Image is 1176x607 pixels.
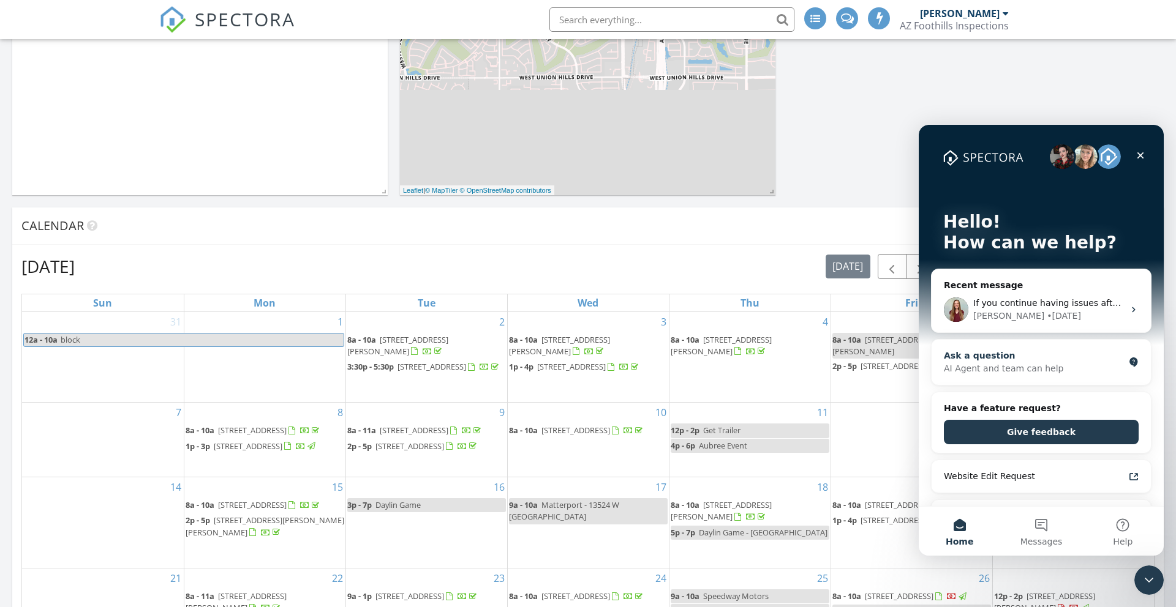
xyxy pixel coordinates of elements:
[906,254,935,279] button: Next month
[509,334,538,345] span: 8a - 10a
[460,187,551,194] a: © OpenStreetMap contributors
[345,403,507,477] td: Go to September 9, 2025
[1134,565,1164,595] iframe: Intercom live chat
[541,425,610,436] span: [STREET_ADDRESS]
[509,423,668,438] a: 8a - 10a [STREET_ADDRESS]
[832,499,861,510] span: 8a - 10a
[168,477,184,497] a: Go to September 14, 2025
[186,423,344,438] a: 8a - 10a [STREET_ADDRESS]
[251,294,278,311] a: Monday
[61,334,80,345] span: block
[347,361,394,372] span: 3:30p - 5:30p
[509,361,641,372] a: 1p - 4p [STREET_ADDRESS]
[375,590,444,601] span: [STREET_ADDRESS]
[832,515,857,526] span: 1p - 4p
[671,440,695,451] span: 4p - 6p
[861,515,929,526] span: [STREET_ADDRESS]
[509,499,619,522] span: Matterport - 13524 W [GEOGRAPHIC_DATA]
[815,477,831,497] a: Go to September 18, 2025
[12,214,233,261] div: Ask a questionAI Agent and team can help
[128,185,162,198] div: • [DATE]
[671,498,829,524] a: 8a - 10a [STREET_ADDRESS][PERSON_NAME]
[832,513,991,528] a: 1p - 4p [STREET_ADDRESS]
[186,499,322,510] a: 8a - 10a [STREET_ADDRESS]
[347,423,506,438] a: 8a - 11a [STREET_ADDRESS]
[832,360,964,371] a: 2p - 5p [STREET_ADDRESS]
[832,334,861,345] span: 8a - 10a
[832,360,857,371] span: 2p - 5p
[832,334,933,357] span: [STREET_ADDRESS][PERSON_NAME]
[398,361,466,372] span: [STREET_ADDRESS]
[820,312,831,332] a: Go to September 4, 2025
[703,425,741,436] span: Get Trailer
[497,403,507,422] a: Go to September 9, 2025
[831,403,992,477] td: Go to September 12, 2025
[25,345,205,358] div: Website Edit Request
[22,477,184,568] td: Go to September 14, 2025
[22,312,184,403] td: Go to August 31, 2025
[509,425,538,436] span: 8a - 10a
[509,590,645,601] a: 8a - 10a [STREET_ADDRESS]
[91,294,115,311] a: Sunday
[347,333,506,359] a: 8a - 10a [STREET_ADDRESS][PERSON_NAME]
[509,589,668,604] a: 8a - 10a [STREET_ADDRESS]
[186,498,344,513] a: 8a - 10a [STREET_ADDRESS]
[815,403,831,422] a: Go to September 11, 2025
[658,312,669,332] a: Go to September 3, 2025
[831,477,992,568] td: Go to September 19, 2025
[671,333,829,359] a: 8a - 10a [STREET_ADDRESS][PERSON_NAME]
[507,312,669,403] td: Go to September 3, 2025
[671,334,772,357] a: 8a - 10a [STREET_ADDRESS][PERSON_NAME]
[403,187,423,194] a: Leaflet
[347,590,479,601] a: 9a - 1p [STREET_ADDRESS]
[347,361,501,372] a: 3:30p - 5:30p [STREET_ADDRESS]
[375,499,421,510] span: Daylin Game
[575,294,601,311] a: Wednesday
[184,477,345,568] td: Go to September 15, 2025
[345,477,507,568] td: Go to September 16, 2025
[497,312,507,332] a: Go to September 2, 2025
[55,185,126,198] div: [PERSON_NAME]
[509,360,668,374] a: 1p - 4p [STREET_ADDRESS]
[168,312,184,332] a: Go to August 31, 2025
[671,334,699,345] span: 8a - 10a
[347,499,372,510] span: 3p - 7p
[159,6,186,33] img: The Best Home Inspection Software - Spectora
[994,590,1023,601] span: 12p - 2p
[375,441,444,452] span: [STREET_ADDRESS]
[347,360,506,374] a: 3:30p - 5:30p [STREET_ADDRESS]
[347,441,372,452] span: 2p - 5p
[184,312,345,403] td: Go to September 1, 2025
[173,403,184,422] a: Go to September 7, 2025
[832,590,861,601] span: 8a - 10a
[186,441,210,452] span: 1p - 3p
[832,499,968,510] a: 8a - 10a [STREET_ADDRESS]
[509,334,610,357] span: [STREET_ADDRESS][PERSON_NAME]
[671,499,772,522] a: 8a - 10a [STREET_ADDRESS][PERSON_NAME]
[186,513,344,540] a: 2p - 5p [STREET_ADDRESS][PERSON_NAME][PERSON_NAME]
[55,173,737,183] span: If you continue having issues after making corrections, or if you have any other questions I can ...
[507,403,669,477] td: Go to September 10, 2025
[347,334,448,357] a: 8a - 10a [STREET_ADDRESS][PERSON_NAME]
[102,412,144,421] span: Messages
[865,499,933,510] span: [STREET_ADDRESS]
[25,225,205,237] div: Ask a question
[826,255,870,278] button: [DATE]
[653,568,669,588] a: Go to September 24, 2025
[186,499,214,510] span: 8a - 10a
[330,568,345,588] a: Go to September 22, 2025
[186,515,210,526] span: 2p - 5p
[671,425,699,436] span: 12p - 2p
[509,334,610,357] a: 8a - 10a [STREET_ADDRESS][PERSON_NAME]
[509,361,533,372] span: 1p - 4p
[671,499,699,510] span: 8a - 10a
[900,20,1009,32] div: AZ Foothills Inspections
[347,425,483,436] a: 8a - 11a [STREET_ADDRESS]
[25,295,220,319] button: Give feedback
[878,254,907,279] button: Previous month
[335,312,345,332] a: Go to September 1, 2025
[345,312,507,403] td: Go to September 2, 2025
